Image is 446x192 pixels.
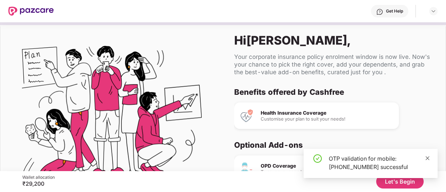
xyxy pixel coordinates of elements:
[261,170,393,174] div: To cover your non hospitalisation expenses
[386,8,403,14] div: Get Help
[313,154,322,163] span: check-circle
[234,53,434,76] div: Your corporate insurance policy enrolment window is now live. Now's your chance to pick the right...
[234,140,429,150] div: Optional Add-ons
[8,7,54,16] img: New Pazcare Logo
[240,109,254,123] img: Health Insurance Coverage
[234,87,429,97] div: Benefits offered by Cashfree
[425,156,430,161] span: close
[376,8,383,15] img: svg+xml;base64,PHN2ZyBpZD0iSGVscC0zMngzMiIgeG1sbnM9Imh0dHA6Ly93d3cudzMub3JnLzIwMDAvc3ZnIiB3aWR0aD...
[261,110,393,115] div: Health Insurance Coverage
[261,117,393,121] div: Customise your plan to suit your needs!
[431,8,436,14] img: svg+xml;base64,PHN2ZyBpZD0iRHJvcGRvd24tMzJ4MzIiIHhtbG5zPSJodHRwOi8vd3d3LnczLm9yZy8yMDAwL3N2ZyIgd2...
[22,180,55,187] div: ₹29,200
[261,163,393,168] div: OPD Coverage
[240,162,254,176] img: OPD Coverage
[329,154,429,171] div: OTP validation for mobile: [PHONE_NUMBER] successful
[234,33,434,47] div: Hi [PERSON_NAME] ,
[22,175,55,180] div: Wallet allocation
